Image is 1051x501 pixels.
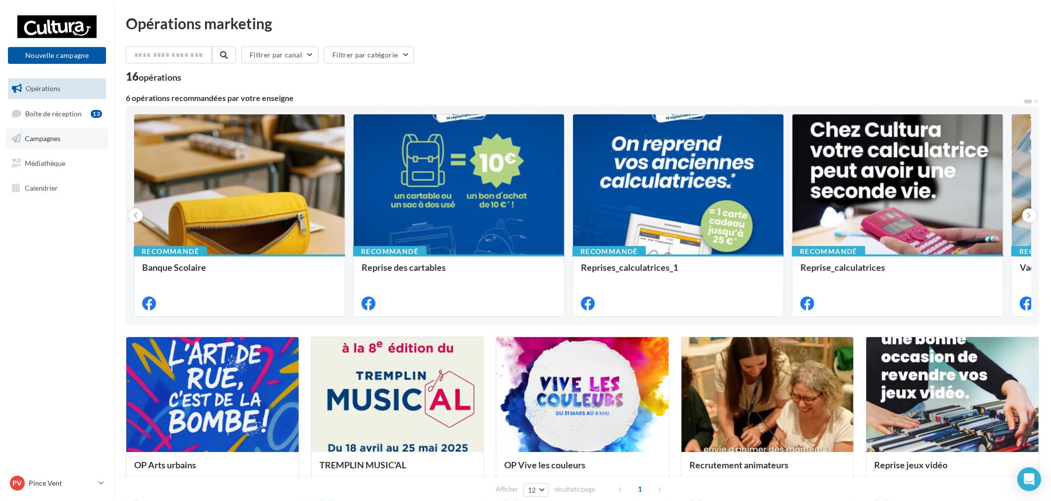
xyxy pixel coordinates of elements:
div: Recommandé [134,246,207,257]
a: PV Pince Vent [8,474,106,493]
span: Médiathèque [25,159,65,167]
span: Boîte de réception [25,109,82,117]
div: Open Intercom Messenger [1017,467,1041,491]
span: Afficher [496,485,518,494]
a: Opérations [6,78,108,99]
button: Nouvelle campagne [8,47,106,64]
div: opérations [139,73,181,82]
a: Calendrier [6,178,108,199]
span: TREMPLIN MUSIC'AL [319,459,406,470]
div: 6 opérations recommandées par votre enseigne [126,94,1023,102]
span: OP Vive les couleurs [504,459,585,470]
span: PV [13,478,22,488]
span: Campagnes [25,134,60,143]
span: Reprise jeux vidéo [874,459,947,470]
p: Pince Vent [29,478,95,488]
a: Campagnes [6,128,108,149]
span: Reprises_calculatrices_1 [581,262,678,273]
span: Calendrier [25,183,58,192]
span: Banque Scolaire [142,262,206,273]
button: Filtrer par catégorie [324,47,414,63]
span: Recrutement animateurs [689,459,788,470]
div: 16 [126,71,181,82]
span: Reprise des cartables [362,262,446,273]
div: 13 [91,110,102,118]
div: Opérations marketing [126,16,1039,31]
span: 1 [632,481,648,497]
a: Médiathèque [6,153,108,174]
button: 12 [524,483,549,497]
div: Recommandé [353,246,426,257]
span: résultats/page [554,485,595,494]
span: Opérations [26,84,60,93]
a: Boîte de réception13 [6,103,108,124]
div: Recommandé [792,246,865,257]
span: 12 [528,486,536,494]
span: Reprise_calculatrices [800,262,885,273]
button: Filtrer par canal [241,47,318,63]
span: OP Arts urbains [134,459,196,470]
div: Recommandé [573,246,646,257]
